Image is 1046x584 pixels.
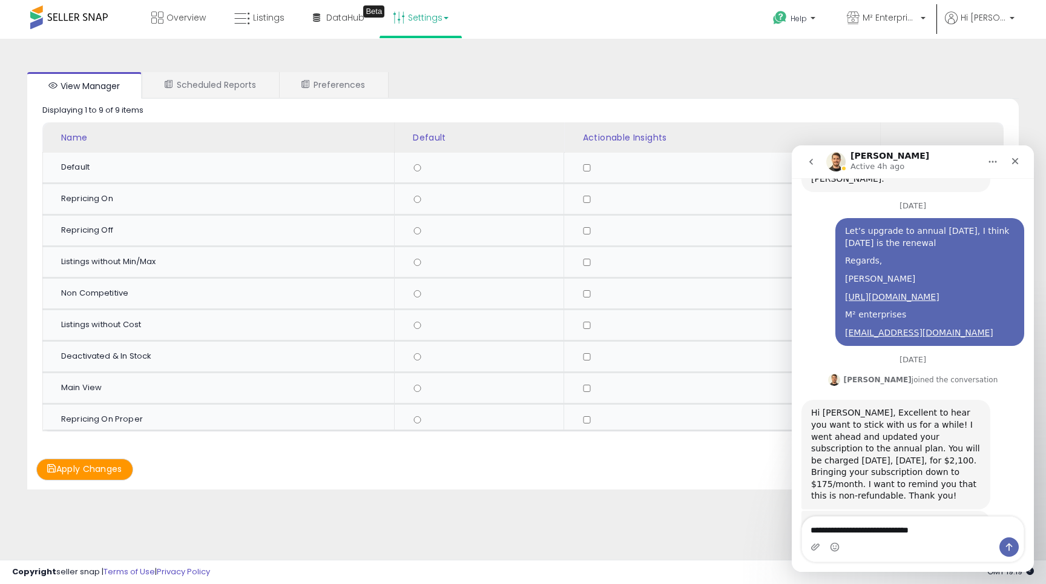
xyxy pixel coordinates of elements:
i: Scheduled Reports [165,80,173,88]
a: View Manager [27,72,142,99]
div: Non Competitive [61,288,385,299]
span: Listings [253,12,285,24]
div: Listings without Cost [61,319,385,330]
a: Privacy Policy [157,566,210,577]
a: Preferences [280,72,387,98]
span: DataHub [326,12,364,24]
a: Scheduled Reports [143,72,278,98]
div: Main View [61,382,385,393]
a: Hi [PERSON_NAME] [945,12,1015,39]
textarea: Message… [10,371,232,392]
span: M² Enterprises [863,12,917,24]
button: Send a message… [208,392,227,411]
div: seller snap | | [12,566,210,578]
div: Repricing Off [61,225,385,236]
span: Hi [PERSON_NAME] [961,12,1006,24]
button: Emoji picker [38,397,48,406]
div: Name [61,131,389,144]
div: Repricing On [61,193,385,204]
div: Repricing On Proper [61,414,385,425]
span: Overview [166,12,206,24]
div: Default [61,162,385,173]
button: Apply Changes [36,459,133,480]
button: Upload attachment [19,397,28,406]
div: Deactivated & In Stock [61,351,385,362]
div: Default [413,131,559,144]
div: Hi [PERSON_NAME], I was unable to make the change due to insufficient funds on the card.You will ... [10,365,199,475]
i: View Manager [48,81,57,90]
strong: Copyright [12,566,56,577]
div: Tooltip anchor [363,5,384,18]
div: Displaying 1 to 9 of 9 items [42,105,143,116]
span: Help [791,13,807,24]
i: Get Help [772,10,788,25]
a: Help [763,1,827,39]
i: User Preferences [301,80,310,88]
iframe: Intercom live chat [792,145,1034,572]
div: Listings without Min/Max [61,256,385,267]
a: Terms of Use [104,566,155,577]
div: Actionable Insights [582,131,875,144]
div: Elias says… [10,365,232,502]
